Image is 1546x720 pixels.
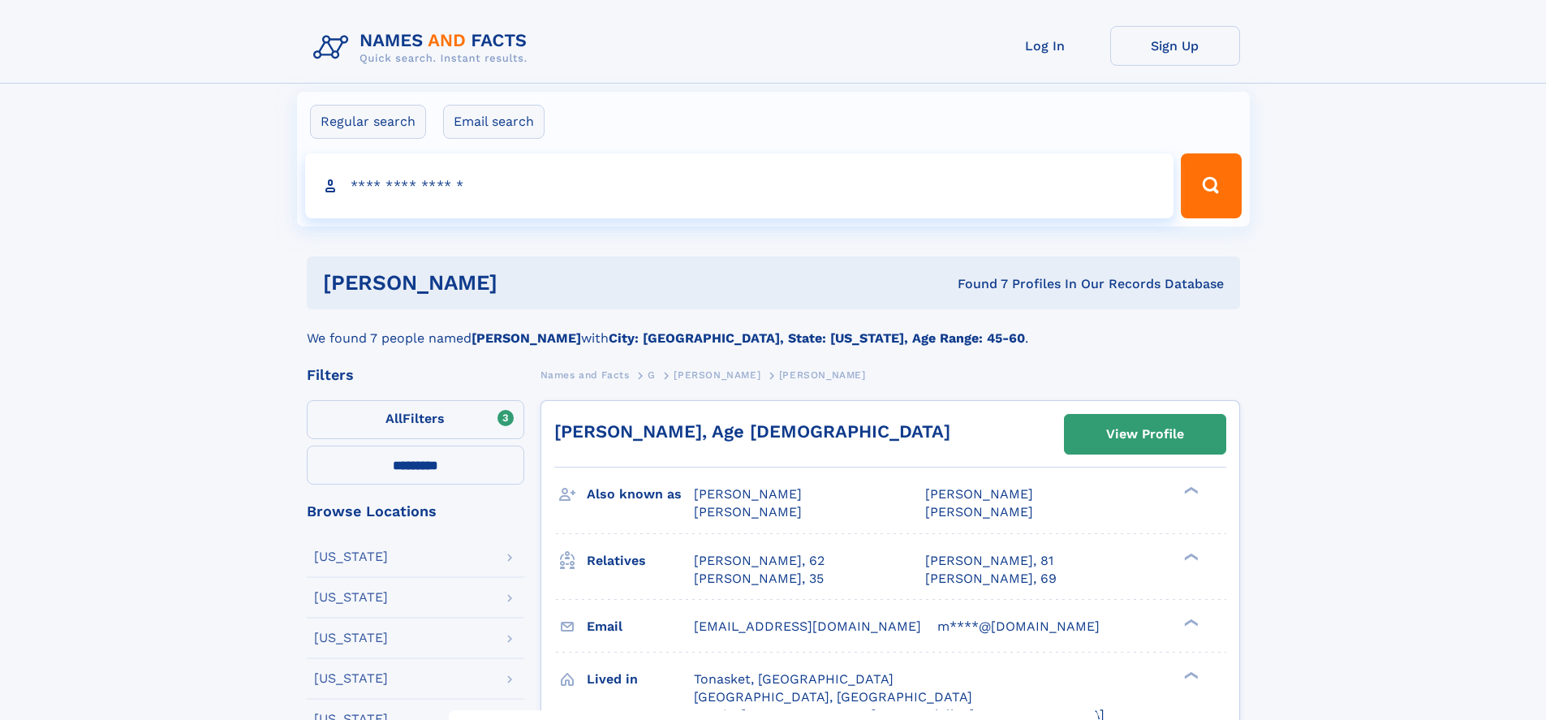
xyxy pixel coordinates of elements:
[323,273,728,293] h1: [PERSON_NAME]
[694,570,824,588] a: [PERSON_NAME], 35
[385,411,403,426] span: All
[648,369,656,381] span: G
[1180,485,1199,496] div: ❯
[314,632,388,645] div: [US_STATE]
[314,672,388,685] div: [US_STATE]
[779,369,866,381] span: [PERSON_NAME]
[554,421,950,442] a: [PERSON_NAME], Age [DEMOGRAPHIC_DATA]
[310,105,426,139] label: Regular search
[694,486,802,502] span: [PERSON_NAME]
[540,364,630,385] a: Names and Facts
[925,570,1057,588] a: [PERSON_NAME], 69
[307,400,524,439] label: Filters
[609,330,1025,346] b: City: [GEOGRAPHIC_DATA], State: [US_STATE], Age Range: 45-60
[1180,551,1199,562] div: ❯
[694,671,894,687] span: Tonasket, [GEOGRAPHIC_DATA]
[587,481,694,508] h3: Also known as
[307,26,540,70] img: Logo Names and Facts
[694,619,921,634] span: [EMAIL_ADDRESS][DOMAIN_NAME]
[1110,26,1240,66] a: Sign Up
[1180,670,1199,680] div: ❯
[925,504,1033,520] span: [PERSON_NAME]
[307,368,524,382] div: Filters
[1181,153,1241,218] button: Search Button
[587,547,694,575] h3: Relatives
[674,369,760,381] span: [PERSON_NAME]
[925,552,1053,570] a: [PERSON_NAME], 81
[1065,415,1225,454] a: View Profile
[694,689,972,705] span: [GEOGRAPHIC_DATA], [GEOGRAPHIC_DATA]
[307,309,1240,348] div: We found 7 people named with .
[314,550,388,563] div: [US_STATE]
[305,153,1174,218] input: search input
[472,330,581,346] b: [PERSON_NAME]
[674,364,760,385] a: [PERSON_NAME]
[694,504,802,520] span: [PERSON_NAME]
[925,486,1033,502] span: [PERSON_NAME]
[587,613,694,640] h3: Email
[443,105,545,139] label: Email search
[307,504,524,519] div: Browse Locations
[980,26,1110,66] a: Log In
[1106,416,1184,453] div: View Profile
[314,591,388,604] div: [US_STATE]
[694,552,825,570] a: [PERSON_NAME], 62
[648,364,656,385] a: G
[587,666,694,693] h3: Lived in
[727,275,1224,293] div: Found 7 Profiles In Our Records Database
[1180,617,1199,627] div: ❯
